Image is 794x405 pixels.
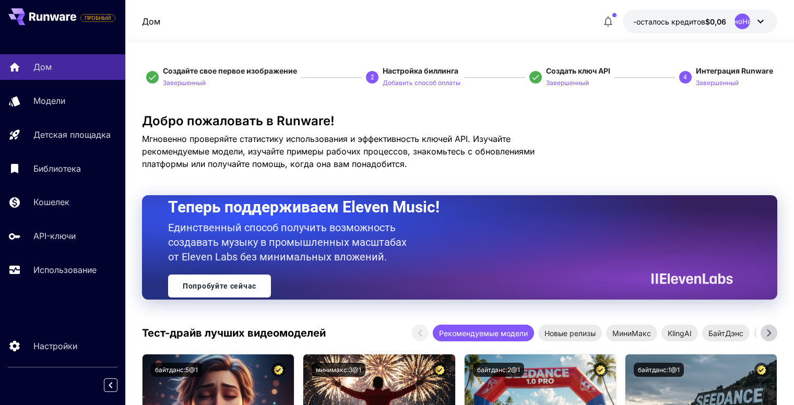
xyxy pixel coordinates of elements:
font: Модели [33,96,65,106]
font: ПРОБНЫЙ [85,15,111,21]
button: байтданс:2@1 [473,363,524,377]
font: 2 [371,74,374,81]
font: Создать ключ API [546,66,610,75]
div: Свернуть боковую панель [112,376,125,395]
font: Новые релизы [544,329,596,338]
font: байтданс:2@1 [477,366,520,374]
font: Настройка биллинга [383,66,458,75]
font: $0,06 [705,17,726,26]
nav: хлебные крошки [142,15,160,28]
font: Добро пожаловать в Runware! [142,113,335,128]
div: KlingAI [661,325,698,341]
span: Добавьте свою платежную карту, чтобы включить все функции платформы. [80,11,115,24]
font: Библиотека [33,163,81,174]
div: Рекомендуемые модели [433,325,534,341]
div: БайтДэнс [702,325,750,341]
font: байтданс:5@1 [155,366,198,374]
font: Использование [33,265,97,275]
button: байтданс:5@1 [151,363,202,377]
button: Сертифицированная модель — проверена на наилучшую производительность и включает коммерческую лице... [754,363,768,377]
font: Интеграция Runware [696,66,773,75]
font: байтданс:1@1 [638,366,680,374]
button: Сертифицированная модель — проверена на наилучшую производительность и включает коммерческую лице... [594,363,608,377]
font: Мгновенно проверяйте статистику использования и эффективность ключей API. Изучайте рекомендуемые ... [142,134,535,169]
button: Добавить способ оплаты [383,76,460,89]
font: Завершенный [546,79,589,87]
font: Тест-драйв лучших видеомоделей [142,327,326,339]
div: Новые релизы [538,325,602,341]
button: Завершенный [546,76,589,89]
font: Попробуйте сейчас [183,282,256,290]
font: МиниМакс [612,329,651,338]
font: минимакс:3@1 [316,366,361,374]
font: НеопределеноНеопределено [692,17,793,26]
button: Сертифицированная модель — проверена на наилучшую производительность и включает коммерческую лице... [433,363,447,377]
button: байтданс:1@1 [634,363,684,377]
button: минимакс:3@1 [312,363,365,377]
font: Дом [142,16,160,27]
font: 4 [683,74,687,81]
font: БайтДэнс [708,329,743,338]
font: Детская площадка [33,129,111,140]
font: Дом [33,62,52,72]
font: KlingAI [668,329,692,338]
button: -0,0602 доллараНеопределеноНеопределено [623,9,777,33]
button: Завершенный [696,76,739,89]
font: Единственный способ получить возможность создавать музыку в промышленных масштабах от Eleven Labs... [168,221,407,263]
font: API-ключи [33,231,76,241]
div: МиниМакс [606,325,657,341]
button: Свернуть боковую панель [104,378,117,392]
font: Добавить способ оплаты [383,79,460,87]
font: Кошелек [33,197,69,207]
button: Сертифицированная модель — проверена на наилучшую производительность и включает коммерческую лице... [271,363,286,377]
font: Настройки [33,341,77,351]
font: Теперь поддерживаем Eleven Music! [168,198,440,216]
font: Рекомендуемые модели [439,329,528,338]
div: -0,0602 доллара [633,16,726,27]
a: Дом [142,15,160,28]
font: Завершенный [163,79,206,87]
button: Завершенный [163,76,206,89]
font: Создайте свое первое изображение [163,66,297,75]
font: -осталось кредитов [633,17,705,26]
a: Попробуйте сейчас [168,275,271,297]
font: Завершенный [696,79,739,87]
